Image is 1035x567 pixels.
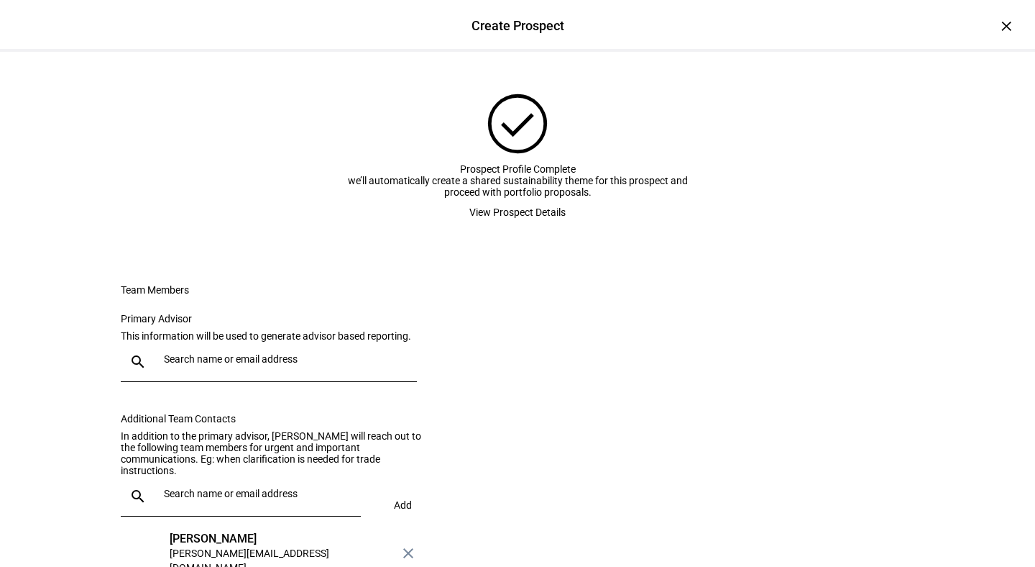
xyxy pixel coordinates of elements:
[121,413,434,425] div: Additional Team Contacts
[170,532,394,546] div: [PERSON_NAME]
[331,163,704,175] div: Prospect Profile Complete
[164,488,355,499] input: Search name or email address
[469,198,566,227] span: View Prospect Details
[121,430,434,476] div: In addition to the primary advisor, [PERSON_NAME] will reach out to the following team members fo...
[452,198,583,227] button: View Prospect Details
[129,532,158,561] div: GW
[400,545,417,562] mat-icon: close
[164,353,411,365] input: Search name or email address
[331,175,704,198] div: we’ll automatically create a shared sustainability theme for this prospect and proceed with portf...
[121,353,155,371] mat-icon: search
[121,313,434,325] div: Primary Advisor
[480,86,555,161] mat-icon: check_circle
[121,284,517,296] div: Team Members
[995,14,1018,37] div: ×
[121,330,434,342] div: This information will be used to generate advisor based reporting.
[471,17,564,35] div: Create Prospect
[121,488,155,505] mat-icon: search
